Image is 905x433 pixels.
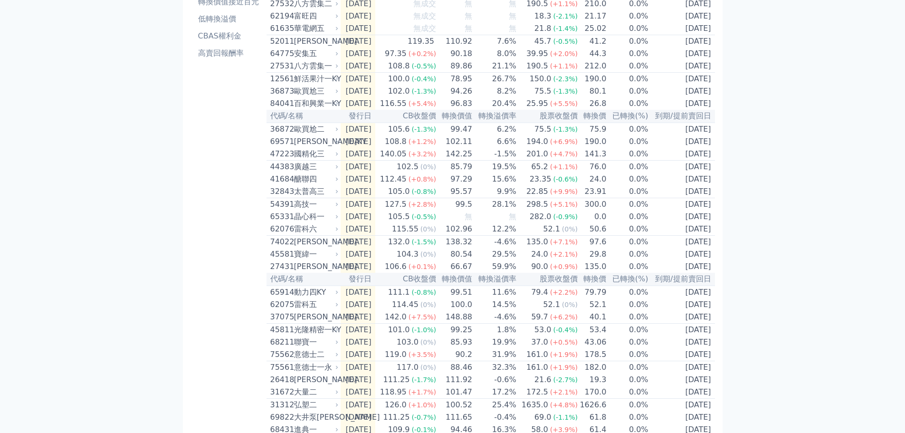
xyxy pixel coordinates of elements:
[437,161,473,173] td: 85.79
[473,123,517,135] td: 6.2%
[386,60,412,72] div: 108.8
[386,73,412,85] div: 100.0
[607,22,648,35] td: 0.0%
[294,86,337,97] div: 歐買尬三
[578,161,607,173] td: 76.0
[550,150,578,158] span: (+4.7%)
[270,161,292,173] div: 44383
[341,123,375,135] td: [DATE]
[411,238,436,246] span: (-1.5%)
[341,248,375,260] td: [DATE]
[649,236,715,249] td: [DATE]
[473,286,517,298] td: 11.6%
[607,273,648,286] th: 已轉換(%)
[270,211,292,222] div: 65331
[473,85,517,97] td: 8.2%
[529,261,550,272] div: 90.0
[437,236,473,249] td: 138.32
[578,97,607,110] td: 26.8
[533,36,553,47] div: 45.7
[383,261,409,272] div: 106.6
[413,11,436,20] span: 無成交
[607,10,648,22] td: 0.0%
[395,161,420,173] div: 102.5
[409,263,436,270] span: (+0.1%)
[473,273,517,286] th: 轉換溢價率
[420,225,436,233] span: (0%)
[607,236,648,249] td: 0.0%
[437,298,473,311] td: 100.0
[270,48,292,59] div: 64775
[294,249,337,260] div: 寶緯一
[524,136,550,147] div: 194.0
[550,62,578,70] span: (+1.1%)
[509,24,516,33] span: 無
[607,161,648,173] td: 0.0%
[473,173,517,185] td: 15.6%
[411,75,436,83] span: (-0.4%)
[341,173,375,185] td: [DATE]
[409,175,436,183] span: (+0.8%)
[386,211,412,222] div: 105.5
[437,248,473,260] td: 80.54
[378,98,409,109] div: 116.55
[553,38,578,45] span: (-0.5%)
[437,35,473,48] td: 110.92
[378,148,409,160] div: 140.05
[550,250,578,258] span: (+2.1%)
[294,48,337,59] div: 安集五
[267,273,341,286] th: 代碼/名稱
[194,48,263,59] li: 高賣回報酬率
[386,287,412,298] div: 111.1
[578,286,607,298] td: 79.79
[550,138,578,145] span: (+6.9%)
[270,73,292,85] div: 12561
[386,124,412,135] div: 105.6
[270,173,292,185] div: 41684
[437,148,473,161] td: 142.25
[550,188,578,195] span: (+9.9%)
[607,198,648,211] td: 0.0%
[649,123,715,135] td: [DATE]
[550,201,578,208] span: (+5.1%)
[517,110,578,123] th: 股票收盤價
[375,273,437,286] th: CB收盤價
[649,60,715,73] td: [DATE]
[649,248,715,260] td: [DATE]
[607,135,648,148] td: 0.0%
[649,173,715,185] td: [DATE]
[649,73,715,86] td: [DATE]
[553,87,578,95] span: (-1.3%)
[383,199,409,210] div: 127.5
[465,24,472,33] span: 無
[607,123,648,135] td: 0.0%
[529,161,550,173] div: 65.2
[270,36,292,47] div: 52011
[375,110,437,123] th: CB收盤價
[553,125,578,133] span: (-1.3%)
[386,236,412,248] div: 132.0
[607,286,648,298] td: 0.0%
[550,289,578,296] span: (+2.2%)
[524,148,550,160] div: 201.0
[550,238,578,246] span: (+7.1%)
[437,135,473,148] td: 102.11
[473,110,517,123] th: 轉換溢價率
[409,150,436,158] span: (+3.2%)
[294,136,337,147] div: [PERSON_NAME]KY
[509,212,516,221] span: 無
[341,185,375,198] td: [DATE]
[553,12,578,20] span: (-2.1%)
[607,185,648,198] td: 0.0%
[578,185,607,198] td: 23.91
[578,148,607,161] td: 141.3
[270,124,292,135] div: 36872
[411,125,436,133] span: (-1.3%)
[390,223,420,235] div: 115.55
[437,85,473,97] td: 94.26
[294,36,337,47] div: [PERSON_NAME]
[341,148,375,161] td: [DATE]
[420,163,436,171] span: (0%)
[270,10,292,22] div: 62194
[395,249,420,260] div: 104.3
